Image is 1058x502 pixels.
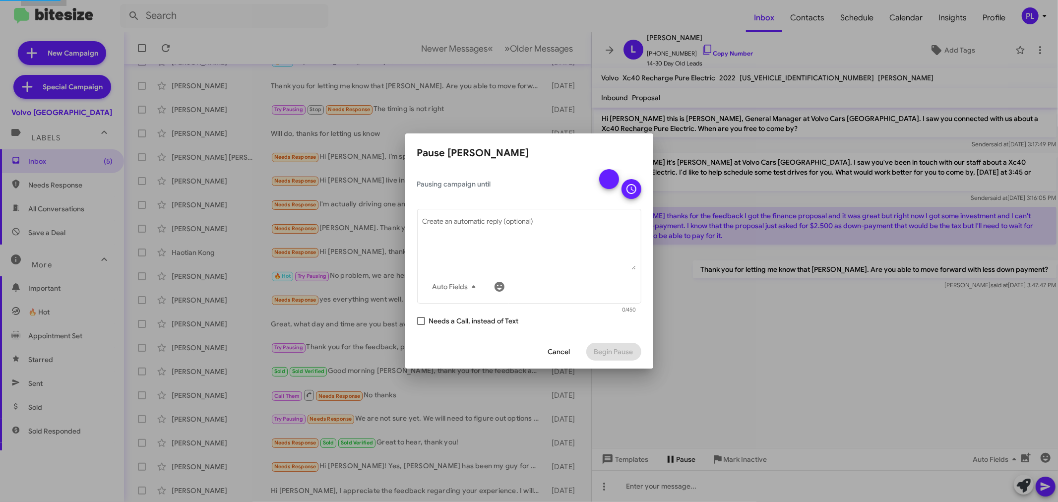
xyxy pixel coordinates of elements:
button: Auto Fields [424,278,488,296]
button: Begin Pause [586,343,641,361]
span: Needs a Call, instead of Text [429,315,519,327]
span: Auto Fields [432,278,480,296]
span: Begin Pause [594,343,633,361]
span: Cancel [548,343,570,361]
button: Cancel [540,343,578,361]
span: Pausing campaign until [417,179,591,189]
h2: Pause [PERSON_NAME] [417,145,641,161]
mat-hint: 0/450 [622,307,636,313]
